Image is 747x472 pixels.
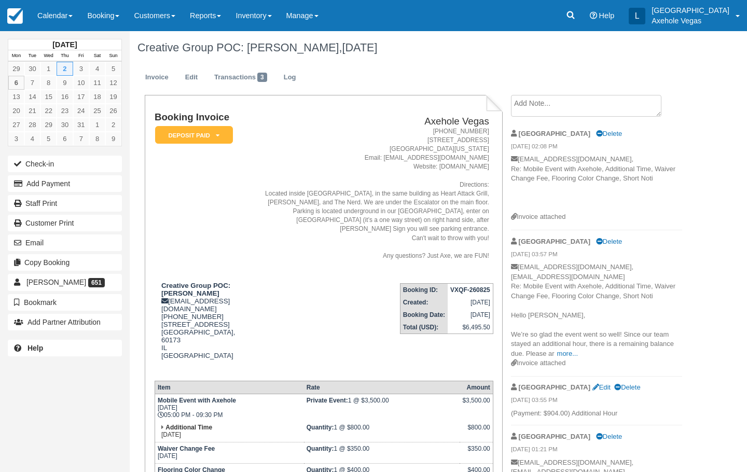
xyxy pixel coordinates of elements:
[8,118,24,132] a: 27
[24,50,40,62] th: Tue
[307,424,334,431] strong: Quantity
[105,104,121,118] a: 26
[590,12,597,19] i: Help
[304,394,460,422] td: 1 @ $3,500.00
[40,104,57,118] a: 22
[27,344,43,352] b: Help
[73,90,89,104] a: 17
[511,358,682,368] div: Invoice attached
[40,76,57,90] a: 8
[596,238,622,245] a: Delete
[52,40,77,49] strong: [DATE]
[158,397,236,404] strong: Mobile Event with Axehole
[8,76,24,90] a: 6
[8,294,122,311] button: Bookmark
[24,118,40,132] a: 28
[8,234,122,251] button: Email
[155,282,246,372] div: [EMAIL_ADDRESS][DOMAIN_NAME] [PHONE_NUMBER] [STREET_ADDRESS] [GEOGRAPHIC_DATA], 60173 IL [GEOGRAP...
[8,314,122,330] button: Add Partner Attribution
[596,130,622,137] a: Delete
[57,90,73,104] a: 16
[511,262,682,358] p: [EMAIL_ADDRESS][DOMAIN_NAME], [EMAIL_ADDRESS][DOMAIN_NAME] Re: Mobile Event with Axehole, Additio...
[652,16,729,26] p: Axehole Vegas
[57,76,73,90] a: 9
[89,62,105,76] a: 4
[155,126,229,145] a: Deposit Paid
[462,397,490,412] div: $3,500.00
[519,433,590,440] strong: [GEOGRAPHIC_DATA]
[89,118,105,132] a: 1
[304,381,460,394] th: Rate
[105,62,121,76] a: 5
[40,50,57,62] th: Wed
[304,421,460,442] td: 1 @ $800.00
[24,132,40,146] a: 4
[400,321,448,334] th: Total (USD):
[165,424,212,431] strong: Additional Time
[511,445,682,456] em: [DATE] 01:21 PM
[8,50,24,62] th: Mon
[137,67,176,88] a: Invoice
[57,50,73,62] th: Thu
[8,254,122,271] button: Copy Booking
[155,421,303,442] td: [DATE]
[400,283,448,296] th: Booking ID:
[57,62,73,76] a: 2
[592,383,611,391] a: Edit
[89,90,105,104] a: 18
[89,104,105,118] a: 25
[155,394,303,422] td: [DATE] 05:00 PM - 09:30 PM
[73,62,89,76] a: 3
[448,309,493,321] td: [DATE]
[8,90,24,104] a: 13
[8,195,122,212] a: Staff Print
[511,396,682,407] em: [DATE] 03:55 PM
[8,175,122,192] button: Add Payment
[73,118,89,132] a: 31
[155,112,246,123] h1: Booking Invoice
[8,104,24,118] a: 20
[448,321,493,334] td: $6,495.50
[307,397,348,404] strong: Private Event
[511,409,682,419] p: (Payment: $904.00) Additional Hour
[158,445,215,452] strong: Waiver Change Fee
[24,104,40,118] a: 21
[155,126,233,144] em: Deposit Paid
[599,11,615,20] span: Help
[57,132,73,146] a: 6
[251,116,489,127] h2: Axehole Vegas
[40,132,57,146] a: 5
[89,132,105,146] a: 8
[511,250,682,261] em: [DATE] 03:57 PM
[519,383,590,391] strong: [GEOGRAPHIC_DATA]
[8,274,122,290] a: [PERSON_NAME] 651
[155,381,303,394] th: Item
[88,278,105,287] span: 651
[519,238,590,245] strong: [GEOGRAPHIC_DATA]
[105,90,121,104] a: 19
[73,50,89,62] th: Fri
[105,76,121,90] a: 12
[137,41,682,54] h1: Creative Group POC: [PERSON_NAME],
[596,433,622,440] a: Delete
[448,296,493,309] td: [DATE]
[26,278,86,286] span: [PERSON_NAME]
[155,442,303,464] td: [DATE]
[614,383,640,391] a: Delete
[89,50,105,62] th: Sat
[105,132,121,146] a: 9
[304,442,460,464] td: 1 @ $350.00
[462,424,490,439] div: $800.00
[652,5,729,16] p: [GEOGRAPHIC_DATA]
[462,445,490,461] div: $350.00
[629,8,645,24] div: L
[8,340,122,356] a: Help
[251,127,489,260] address: [PHONE_NUMBER] [STREET_ADDRESS] [GEOGRAPHIC_DATA][US_STATE] Email: [EMAIL_ADDRESS][DOMAIN_NAME] W...
[105,118,121,132] a: 2
[511,212,682,222] div: Invoice attached
[276,67,304,88] a: Log
[450,286,490,294] strong: VXQF-260825
[257,73,267,82] span: 3
[557,350,578,357] a: more...
[40,90,57,104] a: 15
